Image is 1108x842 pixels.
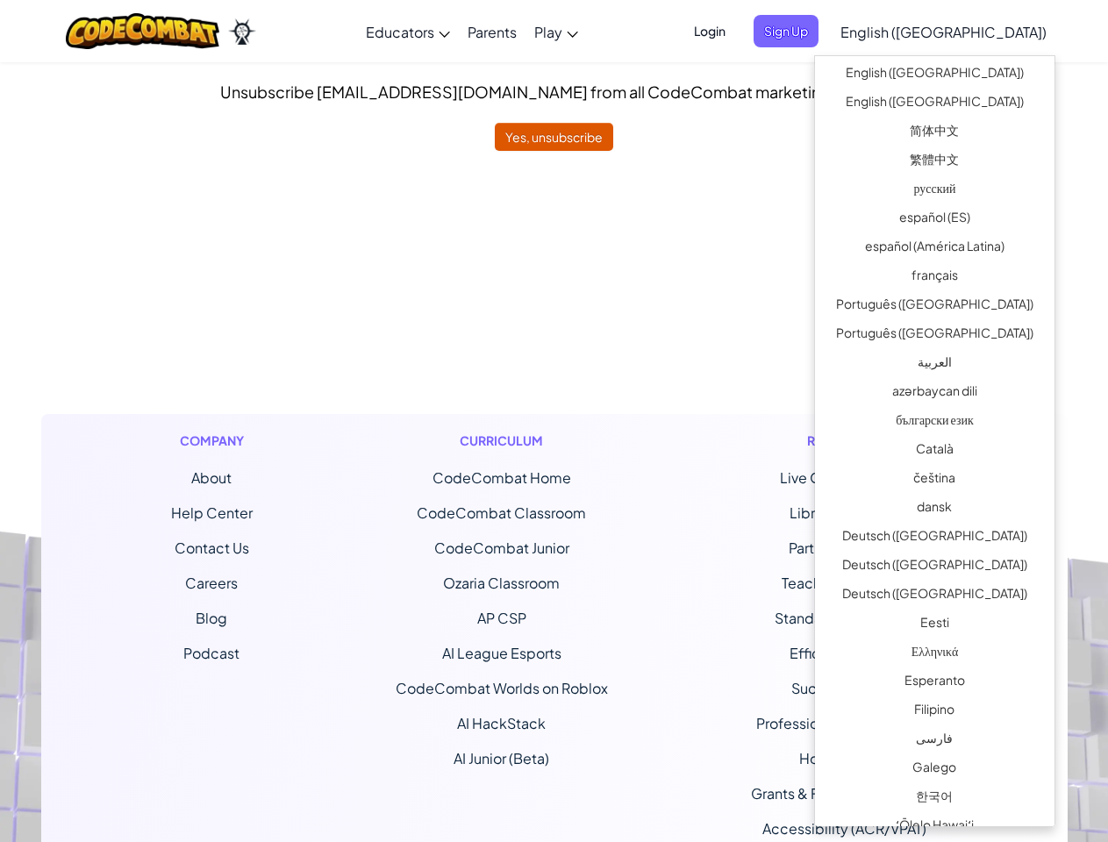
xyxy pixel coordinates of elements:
a: Deutsch ([GEOGRAPHIC_DATA]) [815,524,1054,553]
a: AI HackStack [457,714,546,732]
a: CodeCombat Classroom [417,503,586,522]
a: čeština [815,466,1054,495]
a: English ([GEOGRAPHIC_DATA]) [815,61,1054,89]
h1: Company [171,432,253,450]
a: Ελληνικά [815,639,1054,668]
span: Educators [366,23,434,41]
a: Standards Alignment [775,609,914,627]
a: Library Solutions [790,503,899,522]
a: العربية [815,350,1054,379]
a: Deutsch ([GEOGRAPHIC_DATA]) [815,553,1054,582]
span: Play [534,23,562,41]
a: Teaching Solutions [782,574,906,592]
a: 한국어 [815,784,1054,813]
a: 繁體中文 [815,147,1054,176]
span: English ([GEOGRAPHIC_DATA]) [840,23,1047,41]
a: Help Center [171,503,253,522]
a: Careers [185,574,238,592]
a: Partner Solutions [789,539,899,557]
a: español (América Latina) [815,234,1054,263]
a: English ([GEOGRAPHIC_DATA]) [832,8,1055,55]
a: Galego [815,755,1054,784]
a: Blog [196,609,227,627]
a: Educators [357,8,459,55]
a: Grants & Funding Resources [751,784,938,803]
a: Success Stories [791,679,897,697]
a: AI League Esports [442,644,561,662]
a: Deutsch ([GEOGRAPHIC_DATA]) [815,582,1054,610]
h1: Resources [751,432,938,450]
a: Play [525,8,587,55]
a: русский [815,176,1054,205]
a: CodeCombat Worlds on Roblox [396,679,608,697]
a: English ([GEOGRAPHIC_DATA]) [815,89,1054,118]
a: Ozaria Classroom [443,574,560,592]
a: български език [815,408,1054,437]
a: CodeCombat Junior [434,539,569,557]
a: azərbaycan dili [815,379,1054,408]
span: CodeCombat Home [432,468,571,487]
a: Live Online Classes [780,468,909,487]
a: Professional Development [756,714,933,732]
span: Unsubscribe [EMAIL_ADDRESS][DOMAIN_NAME] from all CodeCombat marketing emails? [220,82,889,102]
a: About [191,468,232,487]
a: Català [815,437,1054,466]
a: ʻŌlelo Hawaiʻi [815,813,1054,842]
a: Podcast [183,644,239,662]
a: Eesti [815,610,1054,639]
a: Filipino [815,697,1054,726]
a: 简体中文 [815,118,1054,147]
a: Efficacy Studies [790,644,898,662]
img: CodeCombat logo [66,13,219,49]
a: فارسی [815,726,1054,755]
a: español (ES) [815,205,1054,234]
button: Yes, unsubscribe [495,123,613,151]
a: Esperanto [815,668,1054,697]
a: Parents [459,8,525,55]
a: Hour of Code [799,749,889,767]
a: AI Junior (Beta) [454,749,549,767]
a: Português ([GEOGRAPHIC_DATA]) [815,321,1054,350]
h1: Curriculum [396,432,608,450]
a: français [815,263,1054,292]
a: dansk [815,495,1054,524]
a: Accessibility (ACR/VPAT) [762,819,926,838]
button: Sign Up [754,15,818,47]
img: Ozaria [228,18,256,45]
button: Login [683,15,736,47]
a: AP CSP [477,609,526,627]
span: Contact Us [175,539,249,557]
a: Português ([GEOGRAPHIC_DATA]) [815,292,1054,321]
